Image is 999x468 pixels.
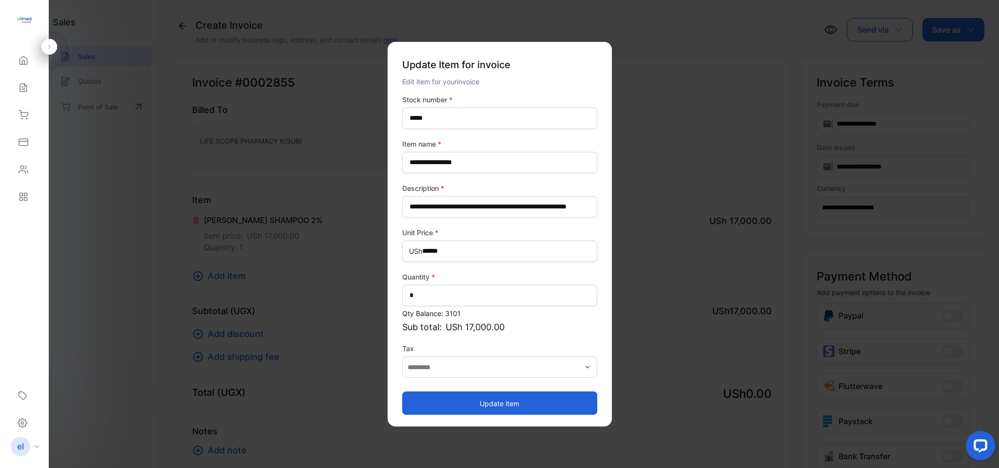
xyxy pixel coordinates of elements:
[402,183,597,193] label: Description
[409,246,422,256] span: USh
[402,271,597,281] label: Quantity
[402,53,597,75] p: Update Item for invoice
[402,320,597,333] p: Sub total:
[17,13,32,27] img: logo
[446,320,505,333] span: USh 17,000.00
[402,77,479,85] span: Edit item for your invoice
[402,308,597,318] p: Qty Balance: 3101
[402,94,597,104] label: Stock number
[17,440,24,453] p: el
[402,392,597,415] button: Update item
[402,343,597,353] label: Tax
[958,427,999,468] iframe: LiveChat chat widget
[402,138,597,149] label: Item name
[402,227,597,237] label: Unit Price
